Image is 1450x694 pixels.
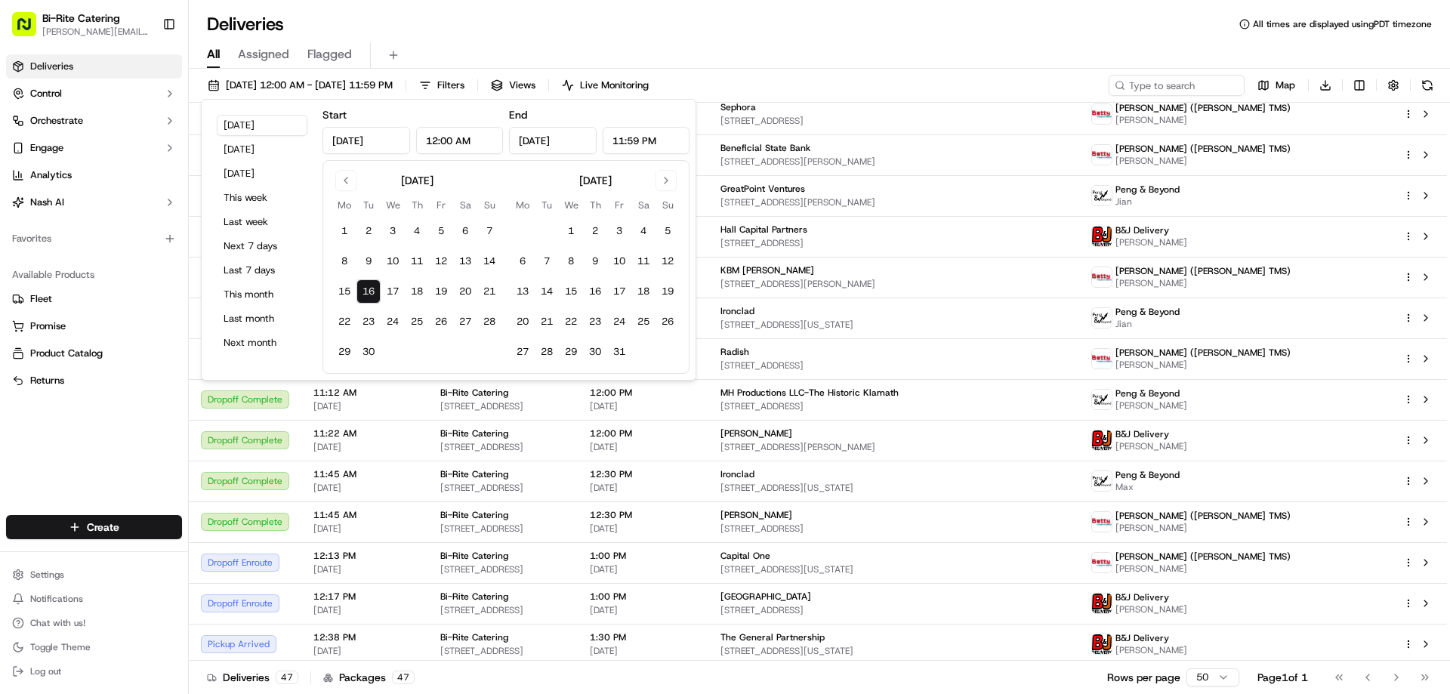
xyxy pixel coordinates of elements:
[1109,75,1245,96] input: Type to search
[125,234,131,246] span: •
[1115,428,1169,440] span: B&J Delivery
[234,193,275,211] button: See all
[1115,440,1187,452] span: [PERSON_NAME]
[313,591,416,603] span: 12:17 PM
[720,400,1067,412] span: [STREET_ADDRESS]
[429,197,453,213] th: Friday
[559,219,583,243] button: 1
[583,340,607,364] button: 30
[405,249,429,273] button: 11
[1417,75,1438,96] button: Refresh
[332,310,356,334] button: 22
[656,310,680,334] button: 26
[720,196,1067,208] span: [STREET_ADDRESS][PERSON_NAME]
[440,509,508,521] span: Bi-Rite Catering
[313,400,416,412] span: [DATE]
[559,340,583,364] button: 29
[1107,670,1180,685] p: Rows per page
[307,45,352,63] span: Flagged
[381,249,405,273] button: 10
[332,197,356,213] th: Monday
[535,310,559,334] button: 21
[15,339,27,351] div: 📗
[122,332,248,359] a: 💻API Documentation
[720,604,1067,616] span: [STREET_ADDRESS]
[6,82,182,106] button: Control
[440,604,566,616] span: [STREET_ADDRESS]
[1115,399,1187,412] span: [PERSON_NAME]
[30,168,72,182] span: Analytics
[607,279,631,304] button: 17
[720,305,754,317] span: Ironclad
[720,101,756,113] span: Sephora
[356,197,381,213] th: Tuesday
[559,249,583,273] button: 8
[720,563,1067,575] span: [STREET_ADDRESS][US_STATE]
[720,387,899,399] span: MH Productions LLC-The Historic Klamath
[217,308,307,329] button: Last month
[412,75,471,96] button: Filters
[477,219,501,243] button: 7
[143,338,242,353] span: API Documentation
[720,509,792,521] span: [PERSON_NAME]
[30,641,91,653] span: Toggle Theme
[583,310,607,334] button: 23
[128,339,140,351] div: 💻
[477,310,501,334] button: 28
[30,196,64,209] span: Nash AI
[322,108,347,122] label: Start
[6,263,182,287] div: Available Products
[440,482,566,494] span: [STREET_ADDRESS]
[238,45,289,63] span: Assigned
[30,141,63,155] span: Engage
[583,279,607,304] button: 16
[720,468,754,480] span: Ironclad
[1092,594,1112,613] img: profile_bj_cartwheel_2man.png
[1115,143,1291,155] span: [PERSON_NAME] ([PERSON_NAME] TMS)
[720,115,1067,127] span: [STREET_ADDRESS]
[207,45,220,63] span: All
[580,79,649,92] span: Live Monitoring
[217,260,307,281] button: Last 7 days
[6,515,182,539] button: Create
[535,197,559,213] th: Tuesday
[6,637,182,658] button: Toggle Theme
[590,509,696,521] span: 12:30 PM
[1115,347,1291,359] span: [PERSON_NAME] ([PERSON_NAME] TMS)
[313,604,416,616] span: [DATE]
[440,645,566,657] span: [STREET_ADDRESS]
[590,387,696,399] span: 12:00 PM
[6,612,182,634] button: Chat with us!
[42,11,120,26] button: Bi-Rite Catering
[332,279,356,304] button: 15
[217,236,307,257] button: Next 7 days
[1115,155,1291,167] span: [PERSON_NAME]
[583,219,607,243] button: 2
[32,144,59,171] img: 1738778727109-b901c2ba-d612-49f7-a14d-d897ce62d23f
[1115,644,1187,656] span: [PERSON_NAME]
[30,114,83,128] span: Orchestrate
[509,108,527,122] label: End
[1092,104,1112,124] img: betty.jpg
[322,127,410,154] input: Date
[535,249,559,273] button: 7
[429,219,453,243] button: 5
[381,279,405,304] button: 17
[429,279,453,304] button: 19
[477,249,501,273] button: 14
[1115,469,1180,481] span: Peng & Beyond
[201,75,400,96] button: [DATE] 12:00 AM - [DATE] 11:59 PM
[1092,308,1112,328] img: profile_peng_cartwheel.jpg
[656,249,680,273] button: 12
[1115,510,1291,522] span: [PERSON_NAME] ([PERSON_NAME] TMS)
[6,163,182,187] a: Analytics
[1115,236,1187,248] span: [PERSON_NAME]
[720,645,1067,657] span: [STREET_ADDRESS][US_STATE]
[381,310,405,334] button: 24
[656,219,680,243] button: 5
[405,310,429,334] button: 25
[15,196,101,208] div: Past conversations
[6,564,182,585] button: Settings
[217,211,307,233] button: Last week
